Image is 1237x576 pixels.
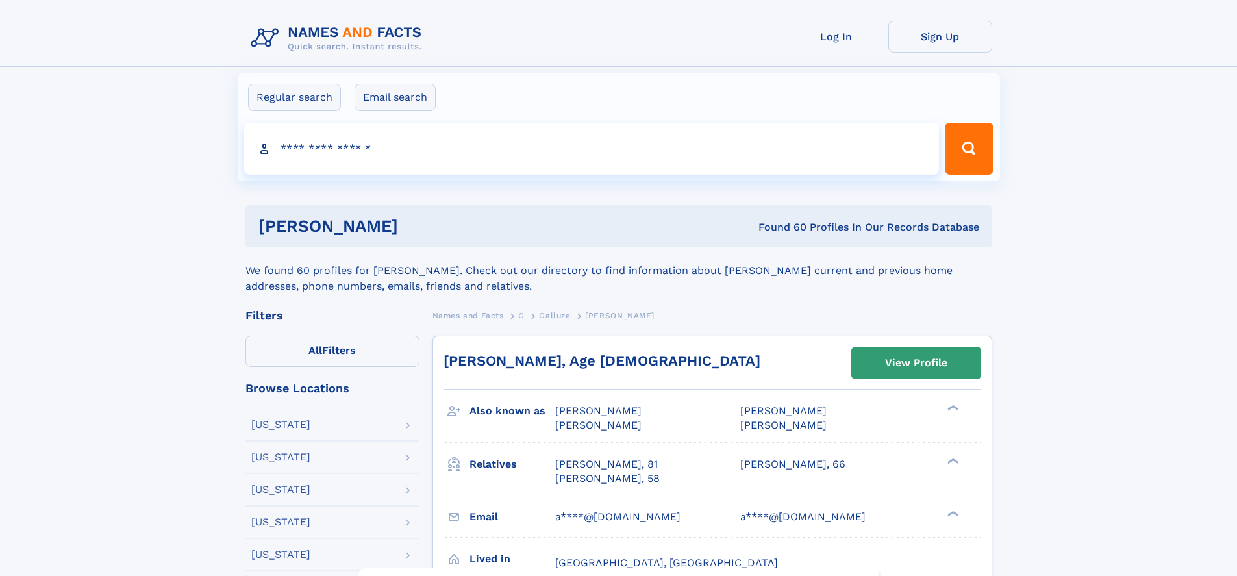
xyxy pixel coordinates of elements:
[539,311,570,320] span: Galluze
[469,506,555,528] h3: Email
[251,549,310,560] div: [US_STATE]
[355,84,436,111] label: Email search
[245,21,432,56] img: Logo Names and Facts
[555,471,660,486] a: [PERSON_NAME], 58
[244,123,940,175] input: search input
[444,353,760,369] a: [PERSON_NAME], Age [DEMOGRAPHIC_DATA]
[784,21,888,53] a: Log In
[740,405,827,417] span: [PERSON_NAME]
[585,311,655,320] span: [PERSON_NAME]
[944,457,960,465] div: ❯
[555,405,642,417] span: [PERSON_NAME]
[469,453,555,475] h3: Relatives
[432,307,504,323] a: Names and Facts
[945,123,993,175] button: Search Button
[308,344,322,357] span: All
[518,307,525,323] a: G
[251,452,310,462] div: [US_STATE]
[469,548,555,570] h3: Lived in
[258,218,579,234] h1: [PERSON_NAME]
[518,311,525,320] span: G
[944,404,960,412] div: ❯
[885,348,947,378] div: View Profile
[852,347,981,379] a: View Profile
[944,509,960,518] div: ❯
[248,84,341,111] label: Regular search
[888,21,992,53] a: Sign Up
[245,336,419,367] label: Filters
[555,457,658,471] a: [PERSON_NAME], 81
[251,484,310,495] div: [US_STATE]
[740,419,827,431] span: [PERSON_NAME]
[740,457,845,471] a: [PERSON_NAME], 66
[555,419,642,431] span: [PERSON_NAME]
[555,557,778,569] span: [GEOGRAPHIC_DATA], [GEOGRAPHIC_DATA]
[539,307,570,323] a: Galluze
[245,310,419,321] div: Filters
[251,517,310,527] div: [US_STATE]
[245,247,992,294] div: We found 60 profiles for [PERSON_NAME]. Check out our directory to find information about [PERSON...
[469,400,555,422] h3: Also known as
[245,382,419,394] div: Browse Locations
[578,220,979,234] div: Found 60 Profiles In Our Records Database
[251,419,310,430] div: [US_STATE]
